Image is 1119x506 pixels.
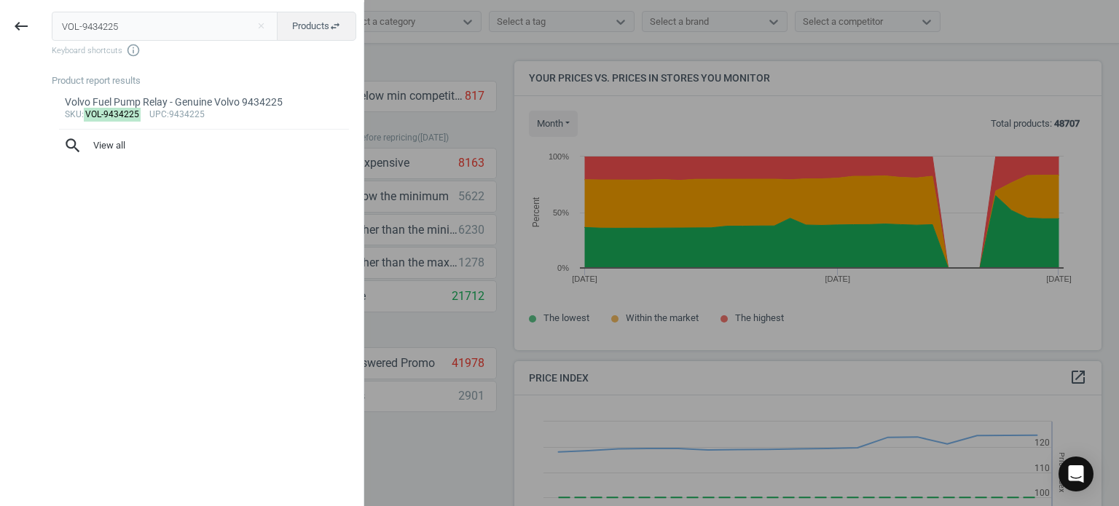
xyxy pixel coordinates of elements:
[12,17,30,35] i: keyboard_backspace
[84,108,141,122] mark: VOL-9434225
[52,43,356,58] span: Keyboard shortcuts
[149,109,167,119] span: upc
[250,20,272,33] button: Close
[65,109,344,121] div: : :9434225
[52,130,356,162] button: searchView all
[52,12,278,41] input: Enter the SKU or product name
[329,20,341,32] i: swap_horiz
[4,9,38,44] button: keyboard_backspace
[65,109,82,119] span: sku
[126,43,141,58] i: info_outline
[65,95,344,109] div: Volvo Fuel Pump Relay - Genuine Volvo 9434225
[277,12,356,41] button: Productsswap_horiz
[1059,456,1094,491] div: Open Intercom Messenger
[63,136,82,155] i: search
[52,74,364,87] div: Product report results
[63,136,345,155] span: View all
[292,20,341,33] span: Products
